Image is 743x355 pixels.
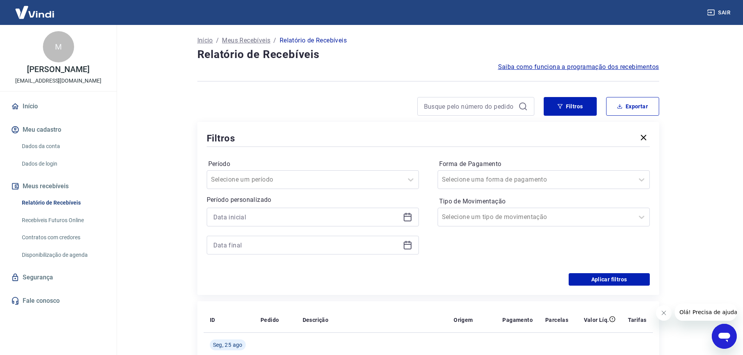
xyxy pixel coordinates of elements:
iframe: Botão para abrir a janela de mensagens [712,324,737,349]
a: Fale conosco [9,292,107,309]
iframe: Fechar mensagem [656,305,672,321]
p: Pedido [261,316,279,324]
img: Vindi [9,0,60,24]
p: / [273,36,276,45]
a: Meus Recebíveis [222,36,270,45]
a: Início [9,98,107,115]
label: Forma de Pagamento [439,159,648,169]
a: Recebíveis Futuros Online [19,212,107,228]
input: Busque pelo número do pedido [424,101,515,112]
span: Olá! Precisa de ajuda? [5,5,66,12]
a: Disponibilização de agenda [19,247,107,263]
button: Exportar [606,97,659,116]
a: Contratos com credores [19,230,107,245]
button: Meu cadastro [9,121,107,138]
p: Período personalizado [207,195,419,205]
button: Aplicar filtros [569,273,650,286]
a: Dados de login [19,156,107,172]
input: Data inicial [213,211,400,223]
p: Valor Líq. [584,316,609,324]
p: Relatório de Recebíveis [280,36,347,45]
p: Pagamento [502,316,533,324]
label: Período [208,159,417,169]
a: Saiba como funciona a programação dos recebimentos [498,62,659,72]
h4: Relatório de Recebíveis [197,47,659,62]
a: Dados da conta [19,138,107,154]
a: Relatório de Recebíveis [19,195,107,211]
a: Início [197,36,213,45]
p: Descrição [303,316,329,324]
p: [EMAIL_ADDRESS][DOMAIN_NAME] [15,77,101,85]
label: Tipo de Movimentação [439,197,648,206]
span: Seg, 25 ago [213,341,243,349]
p: ID [210,316,215,324]
a: Segurança [9,269,107,286]
div: M [43,31,74,62]
h5: Filtros [207,132,236,145]
p: Tarifas [628,316,647,324]
button: Filtros [544,97,597,116]
p: Origem [454,316,473,324]
p: Parcelas [545,316,568,324]
p: / [216,36,219,45]
button: Sair [706,5,734,20]
p: [PERSON_NAME] [27,65,89,74]
iframe: Mensagem da empresa [675,304,737,321]
input: Data final [213,239,400,251]
button: Meus recebíveis [9,178,107,195]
